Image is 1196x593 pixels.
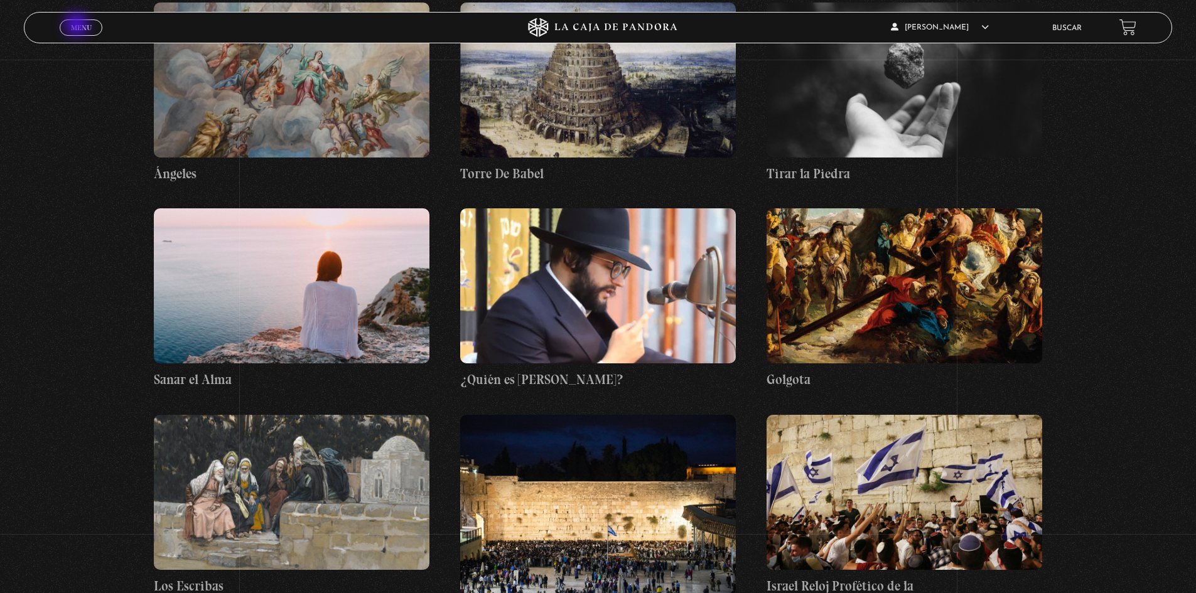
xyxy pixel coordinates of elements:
span: Cerrar [67,35,96,43]
a: View your shopping cart [1119,19,1136,36]
h4: Torre De Babel [460,164,736,184]
h4: ¿Quién es [PERSON_NAME]? [460,370,736,390]
a: Golgota [767,208,1042,389]
a: Buscar [1052,24,1082,32]
span: [PERSON_NAME] [891,24,989,31]
h4: Ángeles [154,164,429,184]
span: Menu [71,24,92,31]
a: Sanar el Alma [154,208,429,389]
a: Torre De Babel [460,3,736,183]
a: ¿Quién es [PERSON_NAME]? [460,208,736,389]
h4: Tirar la Piedra [767,164,1042,184]
a: Ángeles [154,3,429,183]
h4: Golgota [767,370,1042,390]
a: Tirar la Piedra [767,3,1042,183]
h4: Sanar el Alma [154,370,429,390]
